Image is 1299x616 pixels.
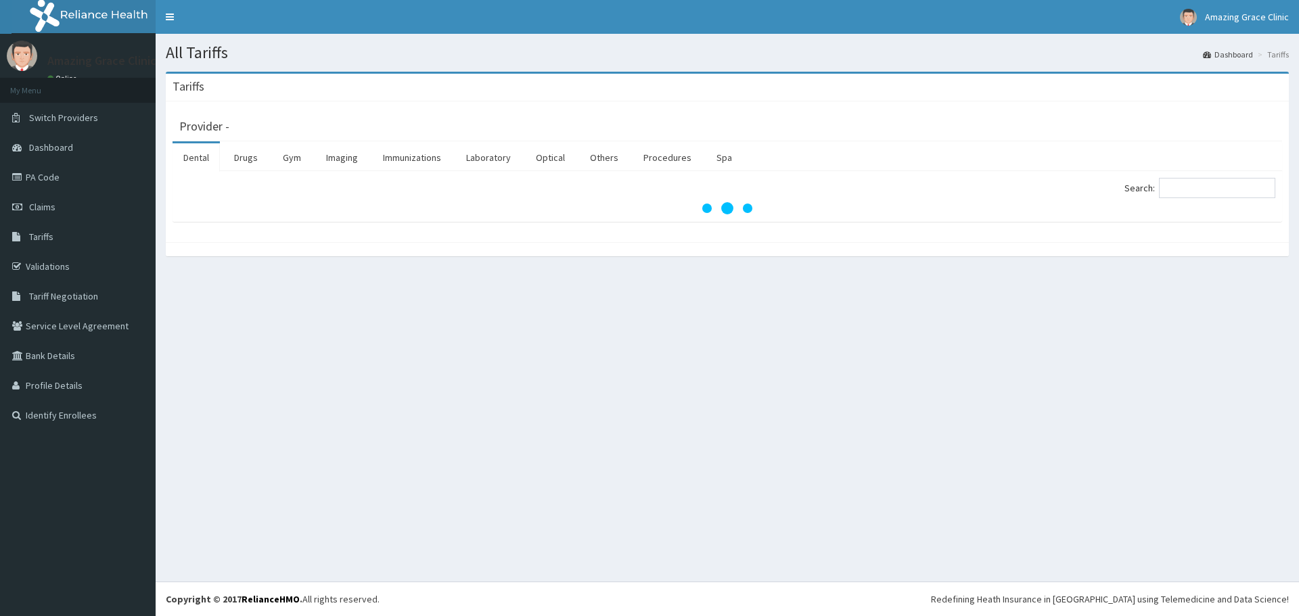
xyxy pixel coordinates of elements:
[372,143,452,172] a: Immunizations
[1180,9,1197,26] img: User Image
[633,143,702,172] a: Procedures
[315,143,369,172] a: Imaging
[242,593,300,605] a: RelianceHMO
[47,74,80,83] a: Online
[579,143,629,172] a: Others
[166,593,302,605] strong: Copyright © 2017 .
[29,231,53,243] span: Tariffs
[166,44,1289,62] h1: All Tariffs
[1159,178,1275,198] input: Search:
[29,112,98,124] span: Switch Providers
[29,201,55,213] span: Claims
[525,143,576,172] a: Optical
[179,120,229,133] h3: Provider -
[47,55,156,67] p: Amazing Grace Clinic
[173,80,204,93] h3: Tariffs
[1203,49,1253,60] a: Dashboard
[700,181,754,235] svg: audio-loading
[7,41,37,71] img: User Image
[455,143,522,172] a: Laboratory
[29,290,98,302] span: Tariff Negotiation
[29,141,73,153] span: Dashboard
[1124,178,1275,198] label: Search:
[706,143,743,172] a: Spa
[173,143,220,172] a: Dental
[1205,11,1289,23] span: Amazing Grace Clinic
[223,143,269,172] a: Drugs
[272,143,312,172] a: Gym
[931,592,1289,606] div: Redefining Heath Insurance in [GEOGRAPHIC_DATA] using Telemedicine and Data Science!
[1254,49,1289,60] li: Tariffs
[156,582,1299,616] footer: All rights reserved.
